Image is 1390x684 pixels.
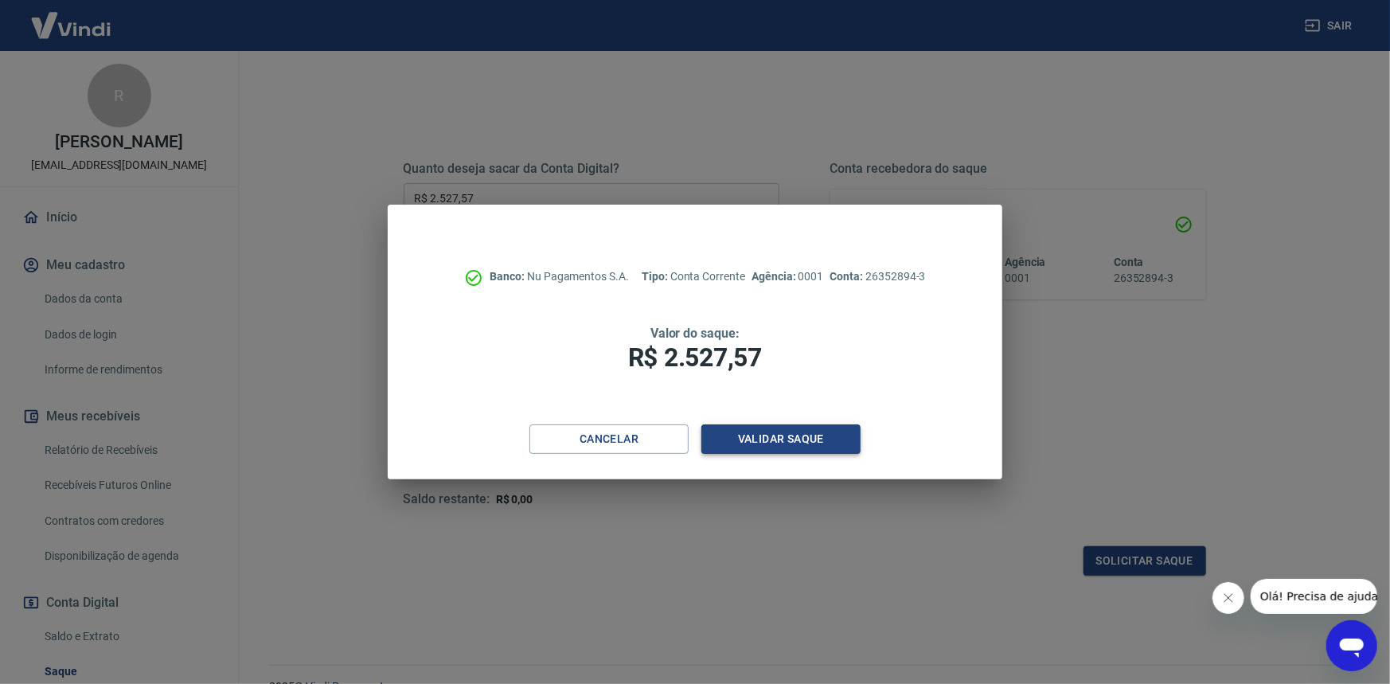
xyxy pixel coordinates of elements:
[642,270,670,283] span: Tipo:
[752,268,823,285] p: 0001
[1212,582,1244,614] iframe: Fechar mensagem
[830,268,926,285] p: 26352894-3
[752,270,798,283] span: Agência:
[701,424,861,454] button: Validar saque
[490,270,527,283] span: Banco:
[529,424,689,454] button: Cancelar
[490,268,629,285] p: Nu Pagamentos S.A.
[830,270,866,283] span: Conta:
[650,326,740,341] span: Valor do saque:
[10,11,134,24] span: Olá! Precisa de ajuda?
[1326,620,1377,671] iframe: Botão para abrir a janela de mensagens
[628,342,762,373] span: R$ 2.527,57
[1251,579,1377,614] iframe: Mensagem da empresa
[642,268,745,285] p: Conta Corrente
